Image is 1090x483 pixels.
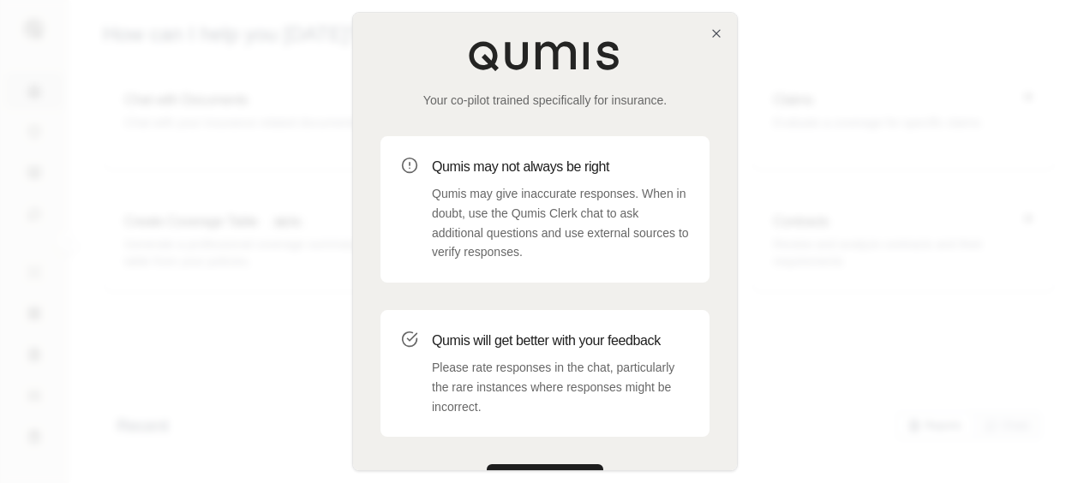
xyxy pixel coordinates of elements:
h3: Qumis may not always be right [432,157,689,177]
p: Please rate responses in the chat, particularly the rare instances where responses might be incor... [432,358,689,416]
p: Your co-pilot trained specifically for insurance. [380,92,710,109]
h3: Qumis will get better with your feedback [432,331,689,351]
img: Qumis Logo [468,40,622,71]
p: Qumis may give inaccurate responses. When in doubt, use the Qumis Clerk chat to ask additional qu... [432,184,689,262]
